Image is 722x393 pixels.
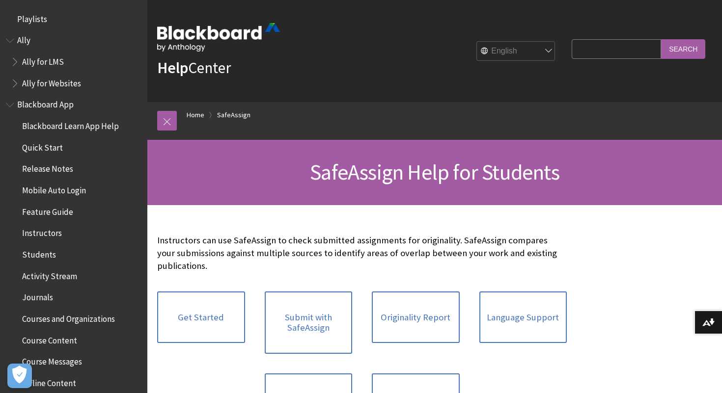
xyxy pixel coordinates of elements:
select: Site Language Selector [477,42,555,61]
p: Instructors can use SafeAssign to check submitted assignments for originality. SafeAssign compare... [157,234,567,273]
span: Students [22,246,56,260]
span: Release Notes [22,161,73,174]
span: Course Content [22,332,77,345]
span: Ally for LMS [22,53,64,67]
a: Submit with SafeAssign [265,291,353,354]
nav: Book outline for Anthology Ally Help [6,32,141,92]
span: Courses and Organizations [22,311,115,324]
span: Blackboard App [17,97,74,110]
span: Course Messages [22,354,82,367]
span: Mobile Auto Login [22,182,86,195]
span: Offline Content [22,375,76,388]
span: Playlists [17,11,47,24]
span: Quick Start [22,139,63,153]
span: SafeAssign Help for Students [310,158,559,185]
button: Open Preferences [7,364,32,388]
span: Activity Stream [22,268,77,281]
a: HelpCenter [157,58,231,78]
span: Feature Guide [22,204,73,217]
input: Search [661,39,705,58]
span: Ally for Websites [22,75,81,88]
img: Blackboard by Anthology [157,23,280,52]
span: Instructors [22,225,62,238]
span: Ally [17,32,30,46]
a: Get Started [157,291,245,343]
a: Home [187,109,204,121]
span: Blackboard Learn App Help [22,118,119,131]
span: Journals [22,289,53,303]
a: Originality Report [372,291,460,343]
strong: Help [157,58,188,78]
a: SafeAssign [217,109,250,121]
nav: Book outline for Playlists [6,11,141,27]
a: Language Support [479,291,567,343]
